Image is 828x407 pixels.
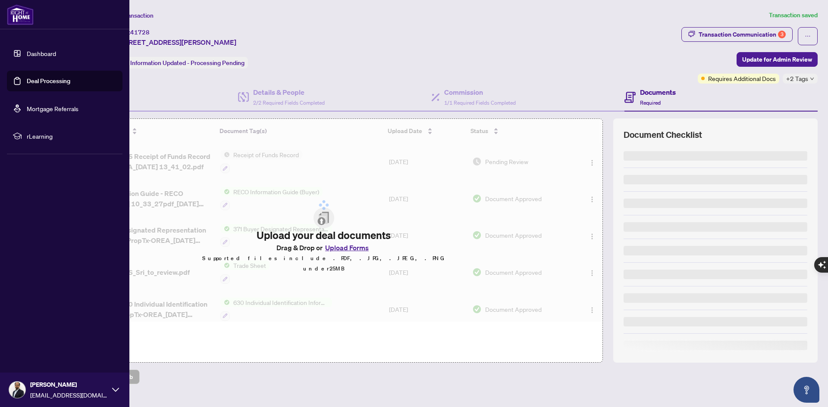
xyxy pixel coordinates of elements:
div: 3 [778,31,786,38]
img: logo [7,4,34,25]
span: Required [640,99,661,106]
a: Deal Processing [27,77,70,85]
span: View Transaction [107,12,154,19]
span: 41728 [130,28,150,36]
span: Information Updated - Processing Pending [130,59,245,67]
span: ellipsis [805,33,811,39]
a: Dashboard [27,50,56,57]
span: 1/1 Required Fields Completed [444,99,516,106]
button: Open asap [793,377,819,403]
h4: Commission [444,87,516,97]
h4: Details & People [253,87,325,97]
span: Requires Additional Docs [708,74,776,83]
span: 26-[STREET_ADDRESS][PERSON_NAME] [107,37,236,47]
button: Update for Admin Review [737,52,818,67]
span: rLearning [27,131,116,141]
span: [EMAIL_ADDRESS][DOMAIN_NAME] [30,390,108,400]
button: Transaction Communication3 [681,27,793,42]
span: [PERSON_NAME] [30,380,108,389]
span: Update for Admin Review [742,53,812,66]
span: +2 Tags [786,74,808,84]
span: down [810,77,814,81]
div: Transaction Communication [699,28,786,41]
span: Document Checklist [624,129,702,141]
a: Mortgage Referrals [27,105,78,112]
div: Status: [107,57,248,68]
h4: Documents [640,87,676,97]
article: Transaction saved [769,10,818,20]
img: Profile Icon [9,382,25,398]
span: 2/2 Required Fields Completed [253,99,325,106]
